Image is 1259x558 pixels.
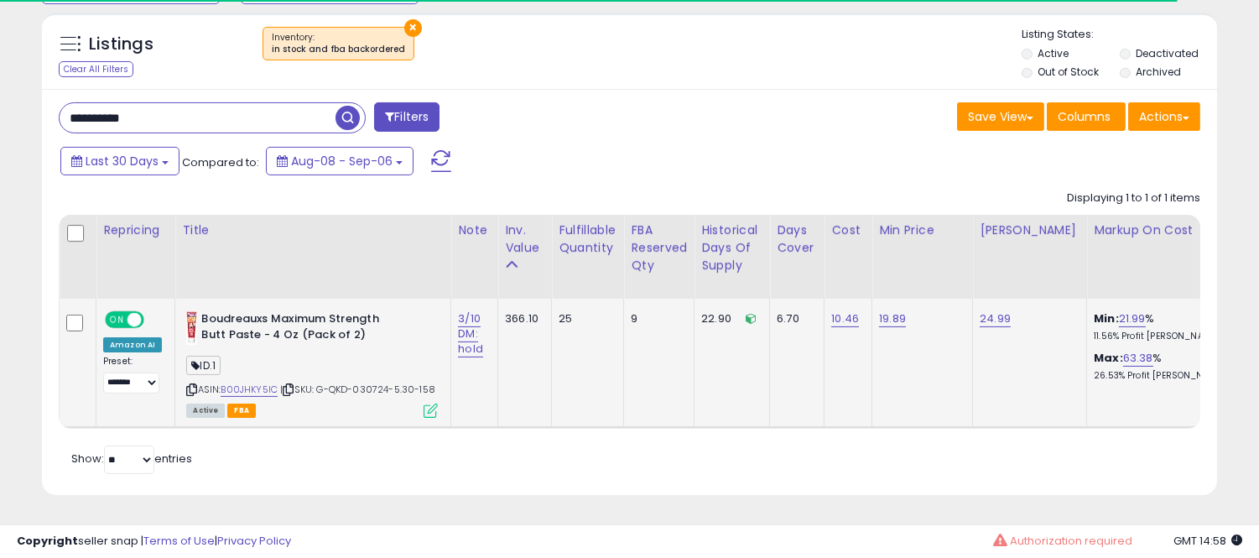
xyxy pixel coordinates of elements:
div: Fulfillable Quantity [559,222,616,257]
span: Compared to: [182,154,259,170]
a: 21.99 [1119,310,1146,327]
div: ASIN: [186,311,438,416]
div: Preset: [103,356,162,394]
span: All listings currently available for purchase on Amazon [186,404,225,418]
strong: Copyright [17,533,78,549]
a: B00JHKY5IC [221,383,278,397]
div: Note [458,222,491,239]
p: Listing States: [1022,27,1217,43]
div: Days Cover [777,222,817,257]
h5: Listings [89,33,153,56]
span: FBA [227,404,256,418]
label: Out of Stock [1038,65,1099,79]
button: Actions [1128,102,1200,131]
a: 10.46 [831,310,859,327]
div: Cost [831,222,865,239]
div: Repricing [103,222,168,239]
div: FBA Reserved Qty [631,222,687,274]
div: seller snap | | [17,534,291,550]
p: 11.56% Profit [PERSON_NAME] [1094,331,1233,342]
button: Filters [374,102,440,132]
b: Boudreauxs Maximum Strength Butt Paste - 4 Oz (Pack of 2) [201,311,405,347]
div: Clear All Filters [59,61,133,77]
button: Columns [1047,102,1126,131]
div: 25 [559,311,611,326]
div: Inv. value [505,222,544,257]
div: 22.90 [701,311,757,326]
div: [PERSON_NAME] [980,222,1080,239]
span: Aug-08 - Sep-06 [291,153,393,169]
div: % [1094,351,1233,382]
b: Max: [1094,350,1123,366]
div: Title [182,222,444,239]
span: OFF [142,313,169,327]
a: Privacy Policy [217,533,291,549]
span: Authorization required [1010,533,1132,549]
div: in stock and fba backordered [272,44,405,55]
div: 9 [631,311,681,326]
label: Active [1038,46,1069,60]
th: The percentage added to the cost of goods (COGS) that forms the calculator for Min & Max prices. [1087,215,1246,299]
span: | SKU: G-QKD-030724-5.30-158 [280,383,435,396]
span: 2025-10-7 14:58 GMT [1173,533,1242,549]
button: Aug-08 - Sep-06 [266,147,414,175]
b: Min: [1094,310,1119,326]
img: 41xNbvNPYwL._SL40_.jpg [186,311,197,345]
span: Last 30 Days [86,153,159,169]
div: 6.70 [777,311,811,326]
a: 3/10 DM: hold [458,310,483,357]
div: Historical Days Of Supply [701,222,762,274]
div: Min Price [879,222,965,239]
span: Columns [1058,108,1111,125]
label: Deactivated [1136,46,1199,60]
div: Markup on Cost [1094,222,1239,239]
div: Displaying 1 to 1 of 1 items [1067,190,1200,206]
p: 26.53% Profit [PERSON_NAME] [1094,370,1233,382]
button: Last 30 Days [60,147,179,175]
a: 63.38 [1123,350,1153,367]
a: 24.99 [980,310,1011,327]
button: × [404,19,422,37]
label: Archived [1136,65,1181,79]
a: Terms of Use [143,533,215,549]
button: Save View [957,102,1044,131]
a: 19.89 [879,310,906,327]
span: Show: entries [71,451,192,467]
span: ID.1 [186,356,221,375]
div: Amazon AI [103,337,162,352]
span: Inventory : [272,31,405,56]
span: ON [107,313,127,327]
div: % [1094,311,1233,342]
div: 366.10 [505,311,538,326]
